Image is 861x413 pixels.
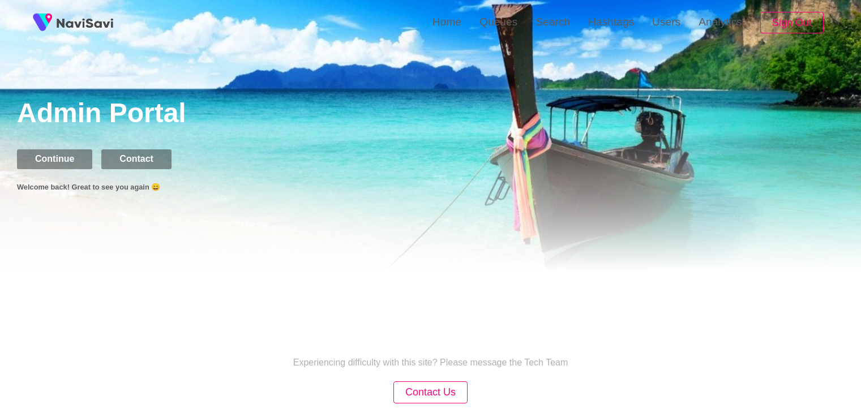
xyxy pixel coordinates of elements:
[760,12,824,34] button: Sign Out
[101,154,181,164] a: Contact
[17,154,101,164] a: Continue
[57,17,113,28] img: fireSpot
[28,8,57,37] img: fireSpot
[393,388,468,397] a: Contact Us
[17,149,92,169] button: Continue
[101,149,172,169] button: Contact
[17,97,861,131] h1: Admin Portal
[393,381,468,403] button: Contact Us
[293,358,568,368] p: Experiencing difficulty with this site? Please message the Tech Team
